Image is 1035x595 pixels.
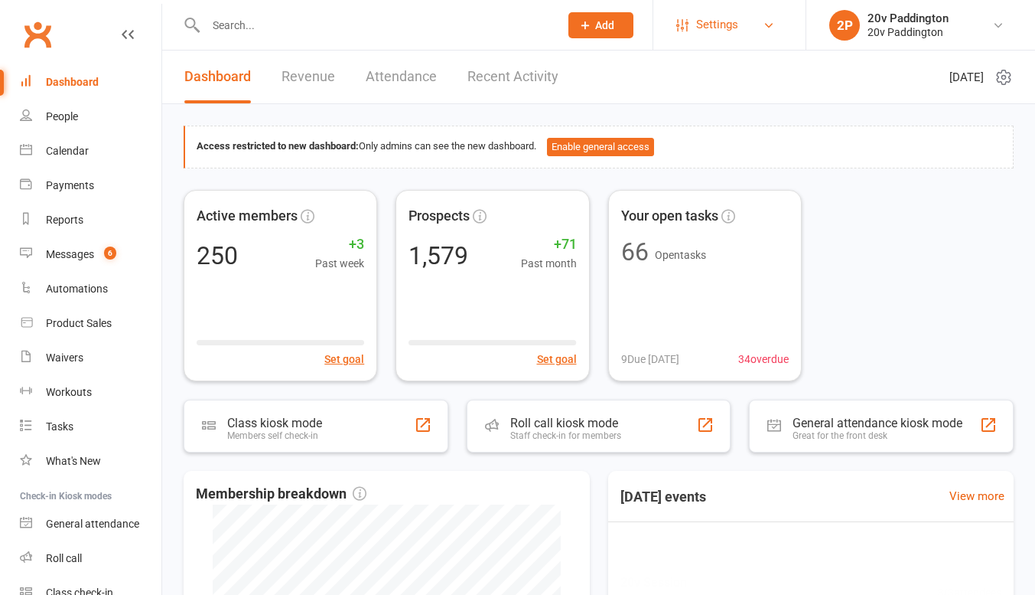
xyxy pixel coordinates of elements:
[184,51,251,103] a: Dashboard
[46,145,89,157] div: Calendar
[282,51,335,103] a: Revenue
[949,487,1004,505] a: View more
[20,100,161,134] a: People
[20,203,161,237] a: Reports
[46,317,112,329] div: Product Sales
[467,51,558,103] a: Recent Activity
[197,205,298,227] span: Active members
[547,138,654,156] button: Enable general access
[510,430,621,441] div: Staff check-in for members
[696,8,738,42] span: Settings
[46,518,139,530] div: General attendance
[608,483,718,511] h3: [DATE] events
[197,244,238,268] div: 250
[20,444,161,479] a: What's New
[315,255,364,272] span: Past week
[20,134,161,168] a: Calendar
[196,483,366,505] span: Membership breakdown
[621,205,718,227] span: Your open tasks
[46,76,99,88] div: Dashboard
[46,283,108,295] div: Automations
[521,234,577,256] span: +71
[20,541,161,576] a: Roll call
[227,430,322,441] div: Members self check-in
[829,10,860,41] div: 2P
[408,205,470,227] span: Prospects
[20,168,161,203] a: Payments
[621,351,679,368] span: 9 Due [DATE]
[867,11,949,25] div: 20v Paddington
[20,272,161,306] a: Automations
[201,15,548,36] input: Search...
[46,110,78,123] div: People
[46,179,94,191] div: Payments
[197,138,1001,156] div: Only admins can see the new dashboard.
[20,375,161,410] a: Workouts
[655,249,706,261] span: Open tasks
[315,234,364,256] span: +3
[20,306,161,341] a: Product Sales
[46,248,94,260] div: Messages
[408,244,468,268] div: 1,579
[568,12,633,38] button: Add
[867,25,949,39] div: 20v Paddington
[510,416,621,430] div: Roll call kiosk mode
[227,416,322,430] div: Class kiosk mode
[537,351,577,368] button: Set goal
[20,410,161,444] a: Tasks
[46,386,92,398] div: Workouts
[20,507,161,541] a: General attendance kiosk mode
[521,255,577,272] span: Past month
[46,455,101,467] div: What's New
[46,351,83,364] div: Waivers
[46,214,83,226] div: Reports
[620,573,887,593] span: 20v Session
[793,430,962,441] div: Great for the front desk
[366,51,437,103] a: Attendance
[18,15,57,54] a: Clubworx
[949,68,984,87] span: [DATE]
[595,19,614,31] span: Add
[324,351,364,368] button: Set goal
[20,65,161,100] a: Dashboard
[621,240,649,264] div: 66
[46,552,82,564] div: Roll call
[793,416,962,430] div: General attendance kiosk mode
[20,237,161,272] a: Messages 6
[20,341,161,375] a: Waivers
[197,140,359,152] strong: Access restricted to new dashboard:
[46,420,73,433] div: Tasks
[738,351,789,368] span: 34 overdue
[104,247,116,260] span: 6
